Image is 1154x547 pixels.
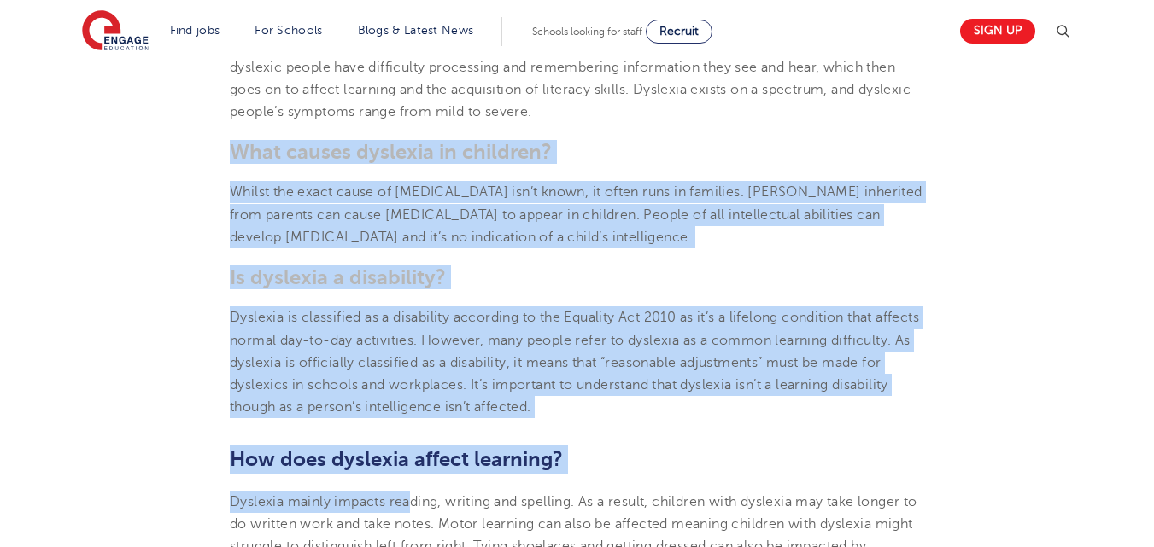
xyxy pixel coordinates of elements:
[230,310,919,415] span: Dyslexia is classified as a disability according to the Equality Act 2010 as it’s a lifelong cond...
[230,447,563,471] b: How does dyslexia affect learning?
[960,19,1035,44] a: Sign up
[358,24,474,37] a: Blogs & Latest News
[230,265,446,289] b: Is dyslexia a disability?
[82,10,149,53] img: Engage Education
[230,140,552,164] b: What causes dyslexia in children?
[230,184,923,245] span: Whilst the exact cause of [MEDICAL_DATA] isn’t known, it often runs in families. [PERSON_NAME] in...
[646,20,712,44] a: Recruit
[170,24,220,37] a: Find jobs
[230,15,911,119] span: Dyslexia is a neurological learning difficulty (or learning difference) which is commonly known f...
[532,26,642,38] span: Schools looking for staff
[255,24,322,37] a: For Schools
[659,25,699,38] span: Recruit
